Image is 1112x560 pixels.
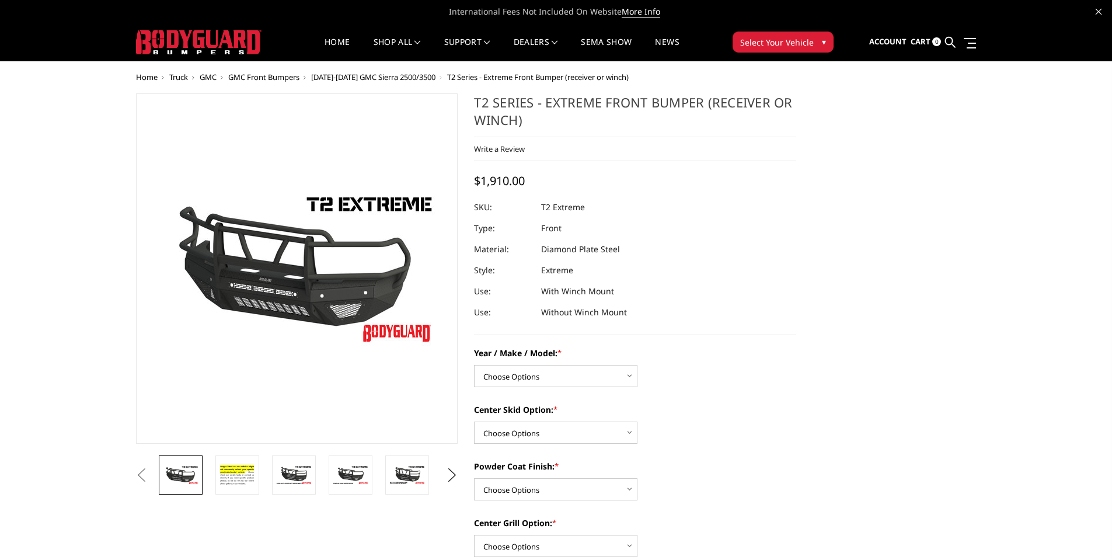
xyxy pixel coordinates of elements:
[581,38,632,61] a: SEMA Show
[622,6,660,18] a: More Info
[474,260,532,281] dt: Style:
[541,281,614,302] dd: With Winch Mount
[474,460,796,472] label: Powder Coat Finish:
[541,218,562,239] dd: Front
[443,467,461,484] button: Next
[136,30,262,54] img: BODYGUARD BUMPERS
[740,36,814,48] span: Select Your Vehicle
[932,37,941,46] span: 0
[228,72,299,82] a: GMC Front Bumpers
[332,465,369,485] img: T2 Series - Extreme Front Bumper (receiver or winch)
[911,26,941,58] a: Cart 0
[541,197,585,218] dd: T2 Extreme
[474,197,532,218] dt: SKU:
[474,144,525,154] a: Write a Review
[325,38,350,61] a: Home
[541,302,627,323] dd: Without Winch Mount
[541,239,620,260] dd: Diamond Plate Steel
[474,218,532,239] dt: Type:
[822,36,826,48] span: ▾
[136,72,158,82] a: Home
[474,404,796,416] label: Center Skid Option:
[389,465,426,485] img: T2 Series - Extreme Front Bumper (receiver or winch)
[514,38,558,61] a: Dealers
[133,467,151,484] button: Previous
[474,281,532,302] dt: Use:
[911,36,930,47] span: Cart
[444,38,490,61] a: Support
[474,302,532,323] dt: Use:
[374,38,421,61] a: shop all
[169,72,188,82] a: Truck
[200,72,217,82] a: GMC
[869,26,907,58] a: Account
[474,239,532,260] dt: Material:
[733,32,834,53] button: Select Your Vehicle
[474,347,796,359] label: Year / Make / Model:
[136,93,458,444] a: T2 Series - Extreme Front Bumper (receiver or winch)
[869,36,907,47] span: Account
[311,72,435,82] a: [DATE]-[DATE] GMC Sierra 2500/3500
[474,173,525,189] span: $1,910.00
[447,72,629,82] span: T2 Series - Extreme Front Bumper (receiver or winch)
[474,517,796,529] label: Center Grill Option:
[541,260,573,281] dd: Extreme
[276,465,312,485] img: T2 Series - Extreme Front Bumper (receiver or winch)
[655,38,679,61] a: News
[162,465,199,485] img: T2 Series - Extreme Front Bumper (receiver or winch)
[219,462,256,488] img: T2 Series - Extreme Front Bumper (receiver or winch)
[474,93,796,137] h1: T2 Series - Extreme Front Bumper (receiver or winch)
